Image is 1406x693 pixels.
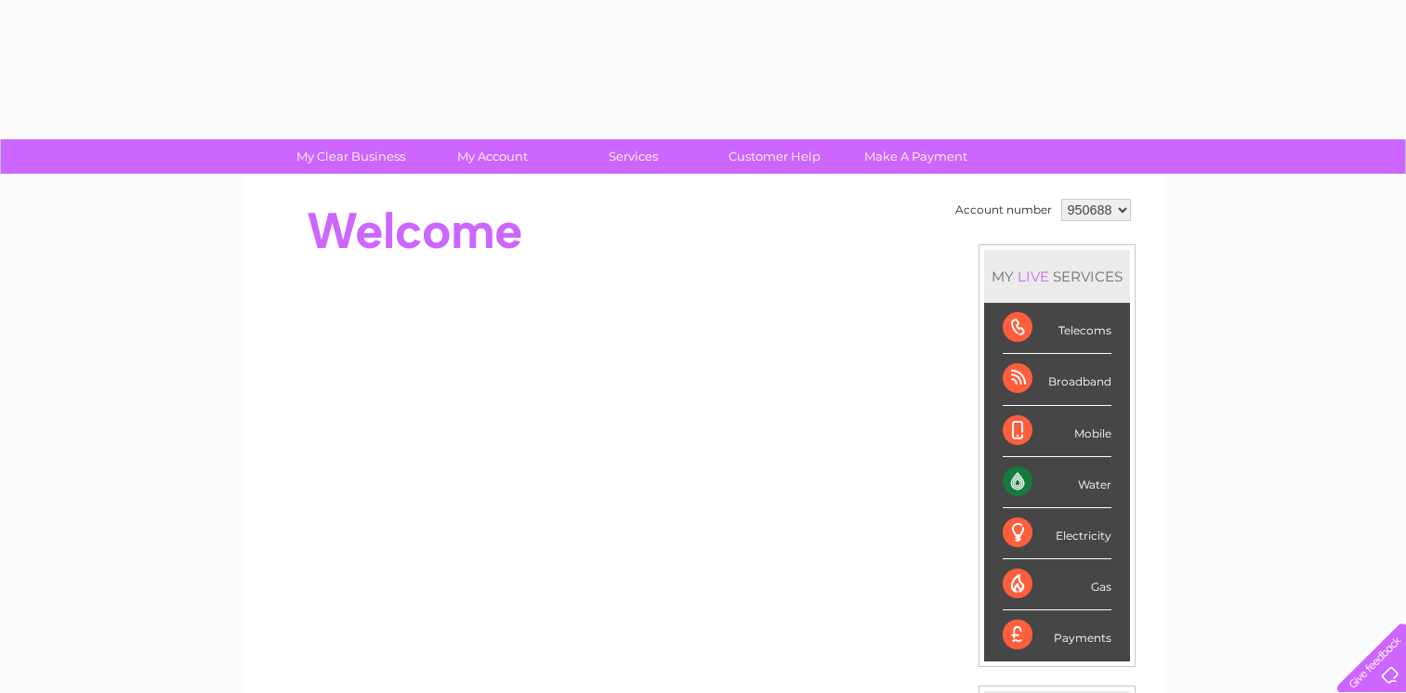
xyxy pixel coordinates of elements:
[1003,508,1111,559] div: Electricity
[1003,354,1111,405] div: Broadband
[1003,610,1111,660] div: Payments
[1014,268,1053,285] div: LIVE
[1003,559,1111,610] div: Gas
[415,139,569,174] a: My Account
[1003,406,1111,457] div: Mobile
[698,139,851,174] a: Customer Help
[1003,457,1111,508] div: Water
[557,139,710,174] a: Services
[984,250,1130,303] div: MY SERVICES
[1003,303,1111,354] div: Telecoms
[951,194,1057,226] td: Account number
[839,139,992,174] a: Make A Payment
[274,139,427,174] a: My Clear Business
